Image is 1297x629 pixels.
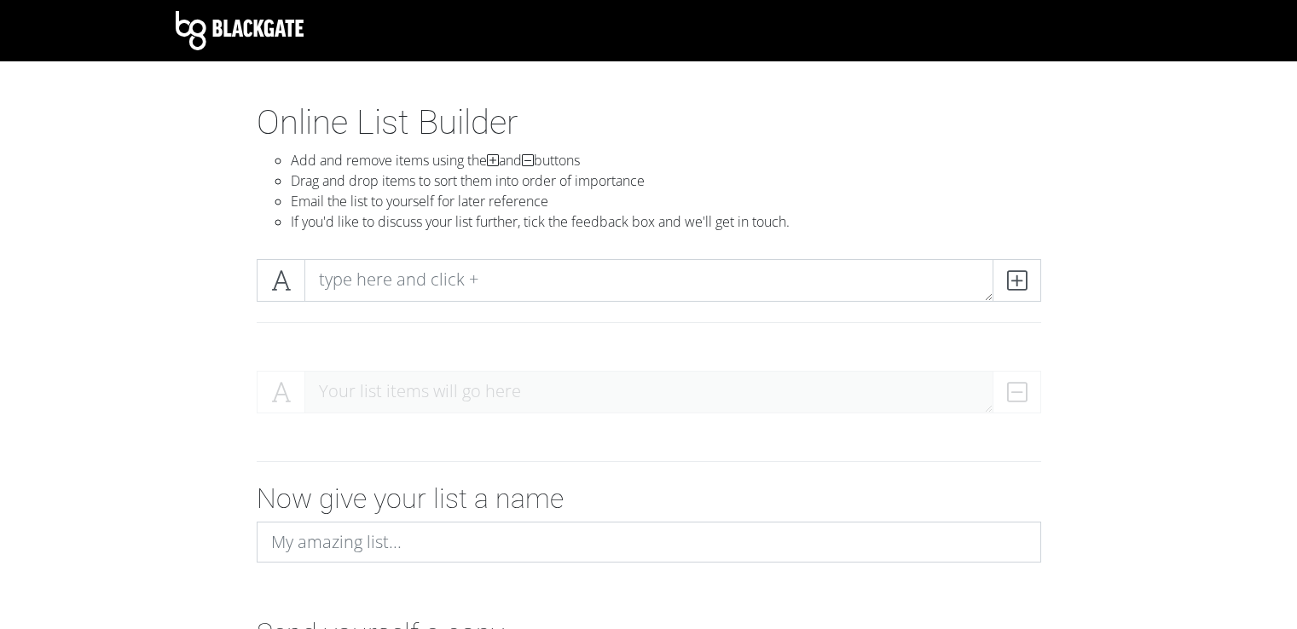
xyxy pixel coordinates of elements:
h1: Online List Builder [257,102,1041,143]
img: Blackgate [176,11,304,50]
input: My amazing list... [257,522,1041,563]
li: Add and remove items using the and buttons [291,150,1041,170]
li: Email the list to yourself for later reference [291,191,1041,211]
li: If you'd like to discuss your list further, tick the feedback box and we'll get in touch. [291,211,1041,232]
h2: Now give your list a name [257,482,1041,515]
li: Drag and drop items to sort them into order of importance [291,170,1041,191]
